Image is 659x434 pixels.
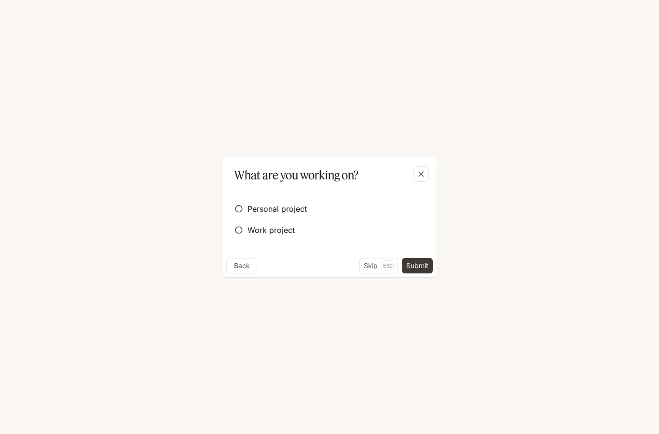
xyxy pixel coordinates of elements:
[382,260,394,271] p: Esc
[226,258,257,273] button: Back
[247,224,295,236] span: Work project
[359,258,398,273] button: SkipEsc
[402,258,433,273] button: Submit
[247,203,307,215] span: Personal project
[234,166,358,184] p: What are you working on?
